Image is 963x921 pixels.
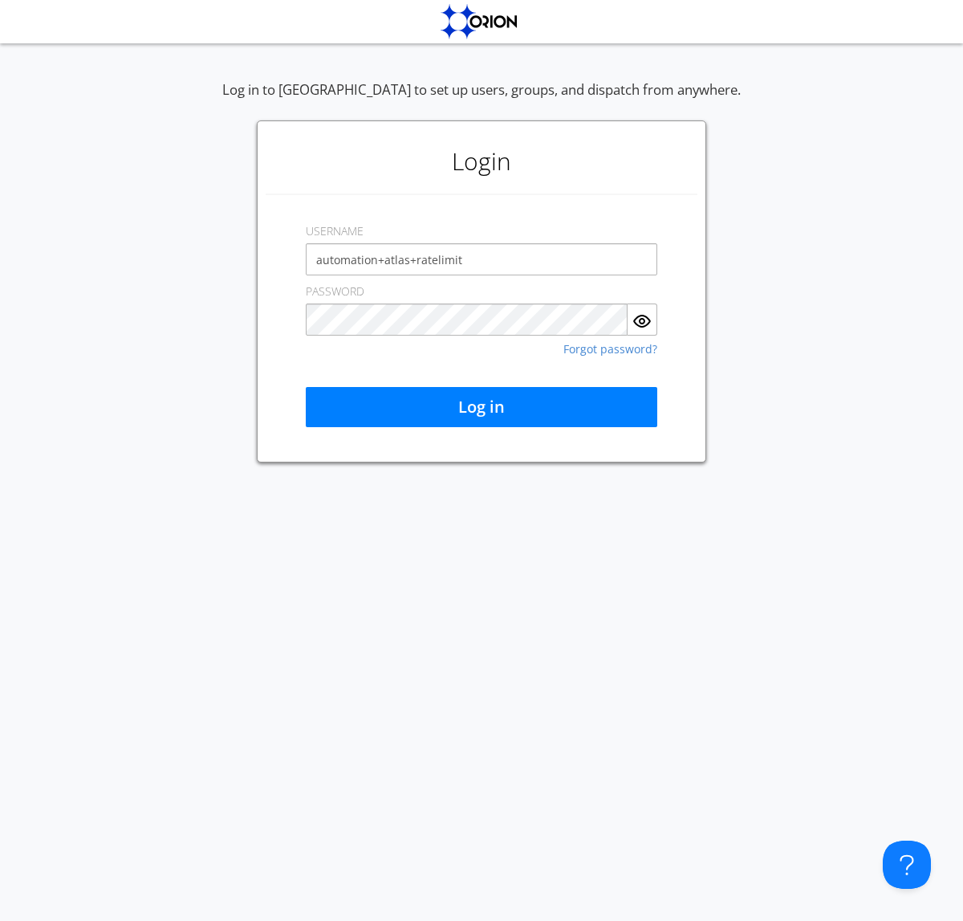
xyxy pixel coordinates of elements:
[883,841,931,889] iframe: Toggle Customer Support
[306,223,364,239] label: USERNAME
[563,344,657,355] a: Forgot password?
[628,304,657,336] button: Show Password
[266,129,697,194] h1: Login
[222,80,741,120] div: Log in to [GEOGRAPHIC_DATA] to set up users, groups, and dispatch from anywhere.
[306,387,657,427] button: Log in
[306,283,364,300] label: PASSWORD
[632,312,652,331] img: eye.svg
[306,304,628,336] input: Password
